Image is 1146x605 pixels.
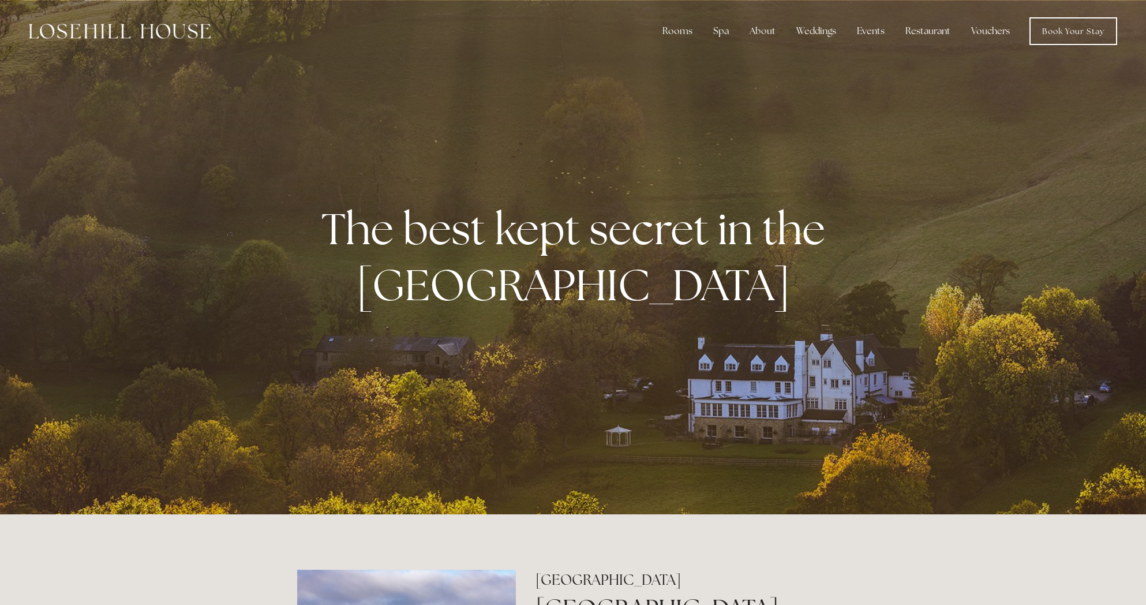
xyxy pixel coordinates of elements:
[848,20,894,43] div: Events
[704,20,738,43] div: Spa
[740,20,785,43] div: About
[962,20,1019,43] a: Vouchers
[535,570,849,590] h2: [GEOGRAPHIC_DATA]
[321,200,834,313] strong: The best kept secret in the [GEOGRAPHIC_DATA]
[653,20,702,43] div: Rooms
[1029,17,1117,45] a: Book Your Stay
[29,24,211,39] img: Losehill House
[787,20,845,43] div: Weddings
[896,20,960,43] div: Restaurant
